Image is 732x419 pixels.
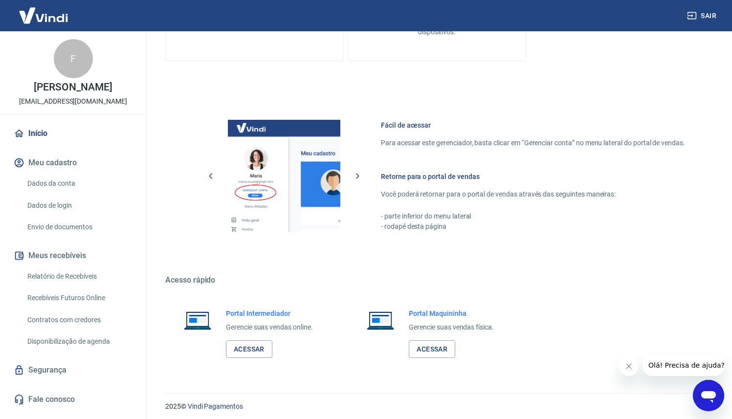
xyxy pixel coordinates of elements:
h6: Portal Intermediador [226,309,313,318]
p: 2025 © [165,401,709,412]
p: [PERSON_NAME] [34,82,112,92]
h6: Retorne para o portal de vendas [381,172,685,181]
h5: Acesso rápido [165,275,709,285]
p: - rodapé desta página [381,221,685,232]
a: Contratos com credores [23,310,134,330]
a: Acessar [226,340,272,358]
a: Envio de documentos [23,217,134,237]
a: Dados de login [23,196,134,216]
iframe: Button to launch messaging window [693,380,724,411]
a: Vindi Pagamentos [188,402,243,410]
button: Meu cadastro [12,152,134,174]
iframe: Message from company [643,354,724,376]
div: F [54,39,93,78]
p: Gerencie suas vendas online. [226,322,313,332]
p: Gerencie suas vendas física. [409,322,494,332]
p: Para acessar este gerenciador, basta clicar em “Gerenciar conta” no menu lateral do portal de ven... [381,138,685,148]
img: Imagem de um notebook aberto [177,309,218,332]
a: Recebíveis Futuros Online [23,288,134,308]
p: [EMAIL_ADDRESS][DOMAIN_NAME] [19,96,127,107]
h6: Fácil de acessar [381,120,685,130]
h6: Portal Maquininha [409,309,494,318]
button: Meus recebíveis [12,245,134,266]
img: Imagem da dashboard mostrando o botão de gerenciar conta na sidebar no lado esquerdo [228,120,340,232]
a: Relatório de Recebíveis [23,266,134,287]
button: Sair [685,7,720,25]
iframe: Close message [619,356,639,376]
img: Vindi [12,0,75,30]
a: Início [12,123,134,144]
span: Olá! Precisa de ajuda? [6,7,82,15]
p: Você poderá retornar para o portal de vendas através das seguintes maneiras: [381,189,685,199]
a: Fale conosco [12,389,134,410]
a: Dados da conta [23,174,134,194]
a: Segurança [12,359,134,381]
a: Acessar [409,340,455,358]
img: Imagem de um notebook aberto [360,309,401,332]
a: Disponibilização de agenda [23,331,134,352]
p: - parte inferior do menu lateral [381,211,685,221]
